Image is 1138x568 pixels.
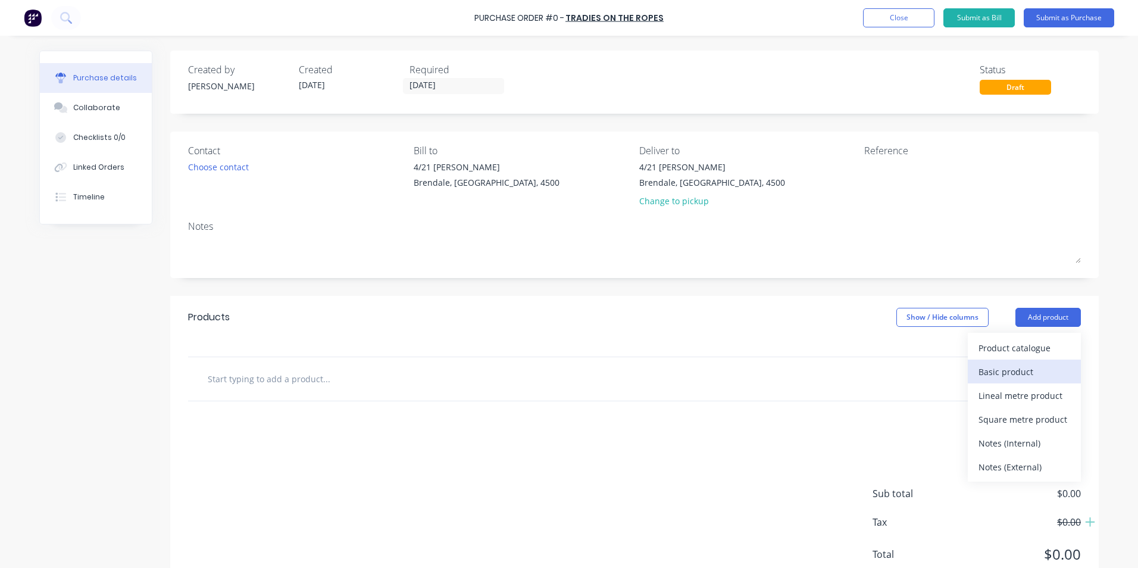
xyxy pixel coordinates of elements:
div: Choose contact [188,161,249,173]
div: Contact [188,143,405,158]
button: Show / Hide columns [896,308,989,327]
div: Notes (Internal) [978,435,1070,452]
button: Product catalogue [968,336,1081,360]
div: Lineal metre product [978,387,1070,404]
div: Linked Orders [73,162,124,173]
button: Submit as Purchase [1024,8,1114,27]
button: Timeline [40,182,152,212]
div: Required [409,63,511,77]
div: Brendale, [GEOGRAPHIC_DATA], 4500 [414,176,559,189]
button: Checklists 0/0 [40,123,152,152]
button: Lineal metre product [968,383,1081,407]
div: Purchase Order #0 - [474,12,564,24]
div: [PERSON_NAME] [188,80,289,92]
div: Created by [188,63,289,77]
div: Notes [188,219,1081,233]
div: Brendale, [GEOGRAPHIC_DATA], 4500 [639,176,785,189]
div: Notes (External) [978,458,1070,476]
button: Close [863,8,934,27]
span: $0.00 [962,515,1081,529]
div: Collaborate [73,102,120,113]
span: $0.00 [962,486,1081,501]
a: Tradies on The Ropes [565,12,664,24]
div: Deliver to [639,143,856,158]
span: $0.00 [962,544,1081,565]
span: Sub total [873,486,962,501]
button: Add product [1015,308,1081,327]
button: Basic product [968,360,1081,383]
div: Change to pickup [639,195,785,207]
div: Created [299,63,400,77]
div: 4/21 [PERSON_NAME] [414,161,559,173]
div: Product catalogue [978,339,1070,357]
div: Checklists 0/0 [73,132,126,143]
button: Submit as Bill [943,8,1015,27]
button: Square metre product [968,407,1081,431]
button: Collaborate [40,93,152,123]
div: Reference [864,143,1081,158]
div: Status [980,63,1081,77]
div: Timeline [73,192,105,202]
img: Factory [24,9,42,27]
div: Basic product [978,363,1070,380]
button: Linked Orders [40,152,152,182]
button: Purchase details [40,63,152,93]
span: Tax [873,515,962,529]
div: Square metre product [978,411,1070,428]
button: Notes (Internal) [968,431,1081,455]
span: Total [873,547,962,561]
div: Products [188,310,230,324]
div: Bill to [414,143,630,158]
div: Draft [980,80,1051,95]
div: 4/21 [PERSON_NAME] [639,161,785,173]
button: Notes (External) [968,455,1081,479]
input: Start typing to add a product... [207,367,445,391]
div: Purchase details [73,73,137,83]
